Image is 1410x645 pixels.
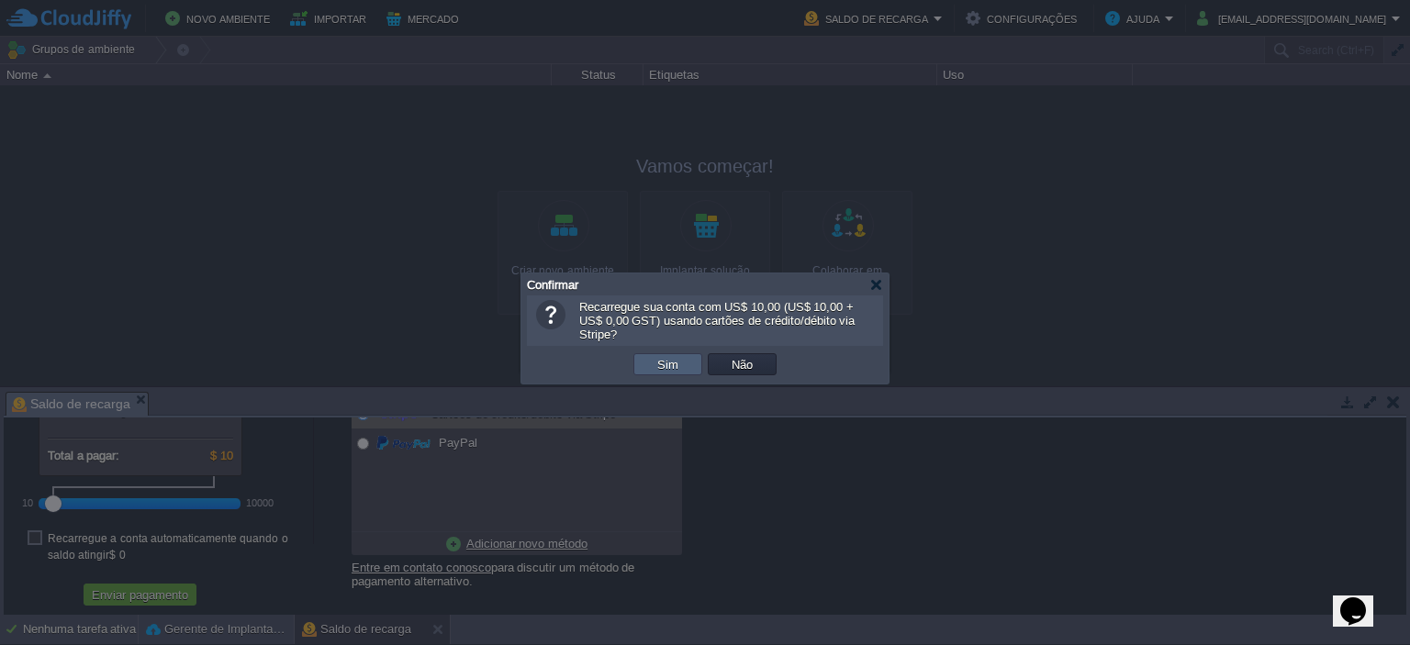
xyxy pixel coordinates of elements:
font: Não [732,358,753,372]
button: Sim [652,356,684,373]
button: Não [726,356,758,373]
iframe: widget de bate-papo [1333,572,1392,627]
font: Recarregue sua conta com US$ 10,00 (US$ 10,00 + US$ 0,00 GST) usando cartões de crédito/débito vi... [579,300,855,341]
font: Sim [657,358,678,372]
font: Confirmar [527,278,578,292]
